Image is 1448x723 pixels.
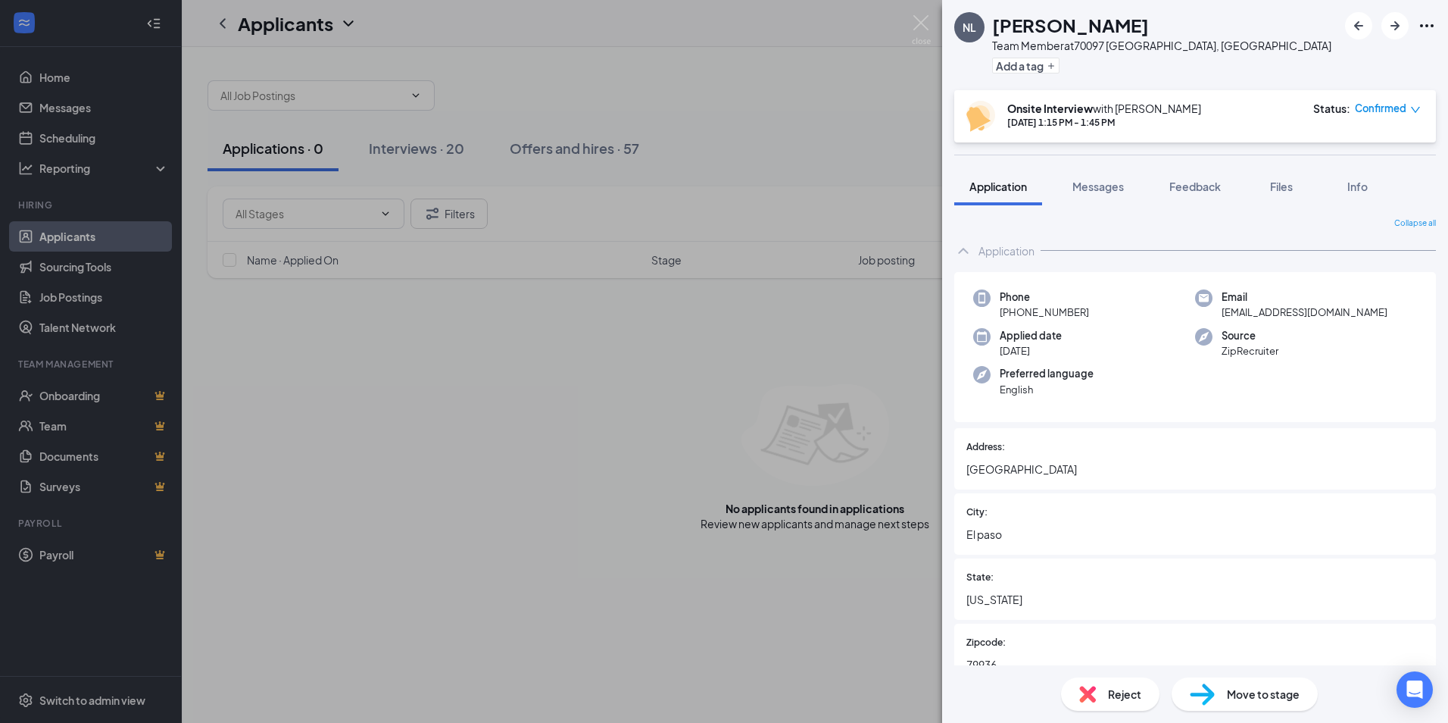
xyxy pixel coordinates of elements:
[1270,180,1293,193] span: Files
[1000,366,1094,381] span: Preferred language
[966,656,1424,673] span: 79936
[1007,101,1201,116] div: with [PERSON_NAME]
[1222,343,1278,358] span: ZipRecruiter
[966,440,1005,455] span: Address:
[966,526,1424,543] span: El paso
[1347,180,1368,193] span: Info
[966,505,988,520] span: City:
[1007,102,1093,115] b: Onsite Interview
[1000,343,1062,358] span: [DATE]
[992,58,1059,74] button: PlusAdd a tag
[978,243,1035,258] div: Application
[1381,12,1409,39] button: ArrowRight
[1313,101,1350,116] div: Status :
[1222,328,1278,343] span: Source
[966,461,1424,477] span: [GEOGRAPHIC_DATA]
[1397,671,1433,708] div: Open Intercom Messenger
[1386,17,1404,35] svg: ArrowRight
[1007,116,1201,129] div: [DATE] 1:15 PM - 1:45 PM
[1222,305,1387,320] span: [EMAIL_ADDRESS][DOMAIN_NAME]
[1047,61,1056,70] svg: Plus
[1169,180,1221,193] span: Feedback
[1350,17,1368,35] svg: ArrowLeftNew
[1000,305,1089,320] span: [PHONE_NUMBER]
[1394,218,1436,230] span: Collapse all
[1355,101,1406,116] span: Confirmed
[963,20,976,35] div: NL
[992,38,1331,53] div: Team Member at 70097 [GEOGRAPHIC_DATA], [GEOGRAPHIC_DATA]
[1227,686,1300,703] span: Move to stage
[966,571,994,585] span: State:
[966,591,1424,608] span: [US_STATE]
[1072,180,1124,193] span: Messages
[1222,290,1387,305] span: Email
[969,180,1027,193] span: Application
[1000,290,1089,305] span: Phone
[1418,17,1436,35] svg: Ellipses
[1000,382,1094,397] span: English
[966,636,1006,650] span: Zipcode:
[1000,328,1062,343] span: Applied date
[1345,12,1372,39] button: ArrowLeftNew
[992,12,1149,38] h1: [PERSON_NAME]
[954,242,972,260] svg: ChevronUp
[1108,686,1141,703] span: Reject
[1410,105,1421,115] span: down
